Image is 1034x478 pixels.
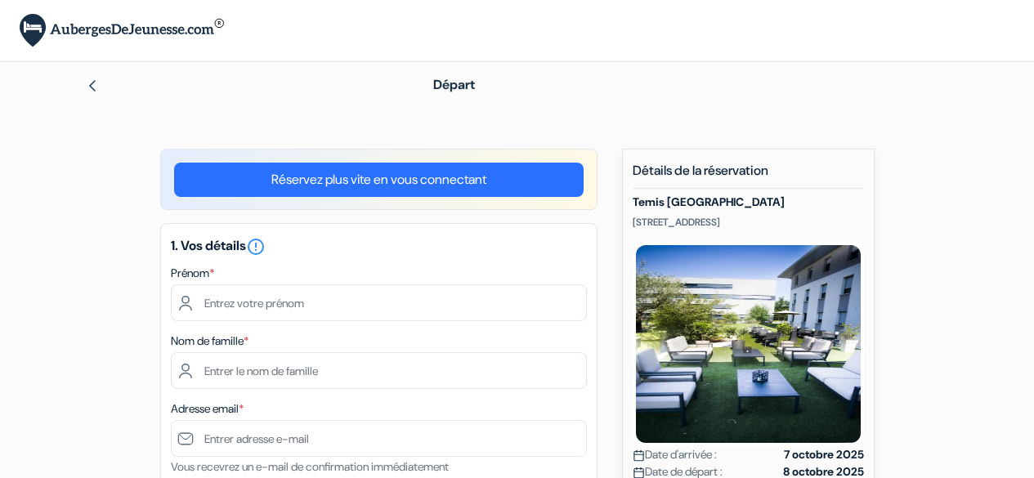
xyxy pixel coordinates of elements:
a: Réservez plus vite en vous connectant [174,163,584,197]
img: left_arrow.svg [86,79,99,92]
a: error_outline [246,237,266,254]
span: Date d'arrivée : [633,446,717,463]
input: Entrez votre prénom [171,284,587,321]
h5: 1. Vos détails [171,237,587,257]
input: Entrer le nom de famille [171,352,587,389]
label: Prénom [171,265,214,282]
span: Départ [433,76,475,93]
label: Adresse email [171,400,244,418]
i: error_outline [246,237,266,257]
img: AubergesDeJeunesse.com [20,14,224,47]
h5: Détails de la réservation [633,163,864,189]
strong: 7 octobre 2025 [784,446,864,463]
input: Entrer adresse e-mail [171,420,587,457]
small: Vous recevrez un e-mail de confirmation immédiatement [171,459,449,474]
label: Nom de famille [171,333,248,350]
img: calendar.svg [633,449,645,462]
h5: Temis [GEOGRAPHIC_DATA] [633,195,864,209]
p: [STREET_ADDRESS] [633,216,864,229]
